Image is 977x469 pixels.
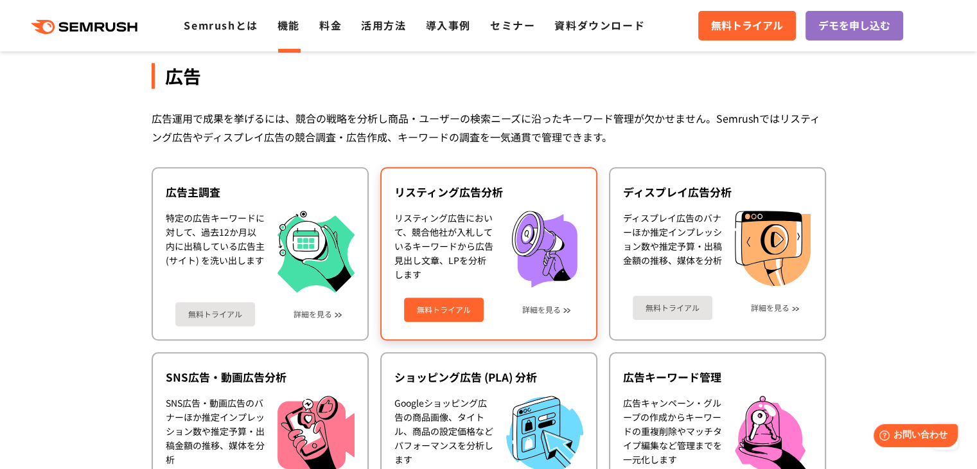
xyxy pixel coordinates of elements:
[277,17,300,33] a: 機能
[184,17,258,33] a: Semrushとは
[394,184,583,200] div: リスティング広告分析
[426,17,471,33] a: 導入事例
[711,17,783,34] span: 無料トライアル
[277,396,355,469] img: SNS広告・動画広告分析
[805,11,903,40] a: デモを申し込む
[490,17,535,33] a: セミナー
[633,296,712,320] a: 無料トライアル
[623,369,812,385] div: 広告キーワード管理
[522,305,561,314] a: 詳細を見る
[735,211,811,287] img: ディスプレイ広告分析
[319,17,342,33] a: 料金
[152,109,826,146] div: 広告運用で成果を挙げるには、競合の戦略を分析し商品・ユーザーの検索ニーズに沿ったキーワード管理が欠かせません。Semrushではリスティング広告やディスプレイ広告の競合調査・広告作成、キーワード...
[751,303,789,312] a: 詳細を見る
[623,184,812,200] div: ディスプレイ広告分析
[506,211,583,288] img: リスティング広告分析
[554,17,645,33] a: 資料ダウンロード
[152,63,826,89] div: 広告
[698,11,796,40] a: 無料トライアル
[166,211,265,292] div: 特定の広告キーワードに対して、過去12か月以内に出稿している広告主 (サイト) を洗い出します
[404,297,484,322] a: 無料トライアル
[394,369,583,385] div: ショッピング広告 (PLA) 分析
[166,396,265,469] div: SNS広告・動画広告のバナーほか推定インプレッション数や推定予算・出稿金額の推移、媒体を分析
[294,310,332,319] a: 詳細を見る
[623,211,722,287] div: ディスプレイ広告のバナーほか推定インプレッション数や推定予算・出稿金額の推移、媒体を分析
[361,17,406,33] a: 活用方法
[863,419,963,455] iframe: Help widget launcher
[277,211,355,292] img: 広告主調査
[166,369,355,385] div: SNS広告・動画広告分析
[175,302,255,326] a: 無料トライアル
[166,184,355,200] div: 広告主調査
[818,17,890,34] span: デモを申し込む
[394,211,493,288] div: リスティング広告において、競合他社が入札しているキーワードから広告見出し文章、LPを分析します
